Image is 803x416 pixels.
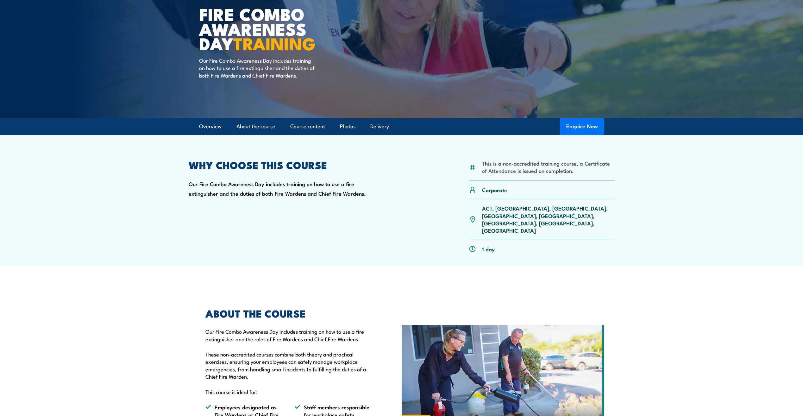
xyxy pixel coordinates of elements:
[189,160,373,258] div: Our Fire Combo Awareness Day includes training on how to use a fire extinguisher and the duties o...
[482,186,507,193] p: Corporate
[340,118,355,135] a: Photos
[199,6,355,51] h1: Fire Combo Awareness Day
[236,118,275,135] a: About the course
[199,57,315,79] p: Our Fire Combo Awareness Day includes training on how to use a fire extinguisher and the duties o...
[560,118,604,135] button: Enquire Now
[233,30,316,56] strong: TRAINING
[205,350,373,380] p: These non-accredited courses combine both theory and practical exercises, ensuring your employees...
[482,245,495,253] p: 1 day
[199,118,222,135] a: Overview
[482,205,615,234] p: ACT, [GEOGRAPHIC_DATA], [GEOGRAPHIC_DATA], [GEOGRAPHIC_DATA], [GEOGRAPHIC_DATA], [GEOGRAPHIC_DATA...
[205,309,373,318] h2: ABOUT THE COURSE
[290,118,325,135] a: Course content
[189,160,373,169] h2: WHY CHOOSE THIS COURSE
[205,328,373,343] p: Our Fire Combo Awareness Day includes training on how to use a fire extinguisher and the roles of...
[482,160,615,174] li: This is a non-accredited training course, a Certificate of Attendance is issued on completion.
[205,388,373,395] p: This course is ideal for:
[370,118,389,135] a: Delivery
